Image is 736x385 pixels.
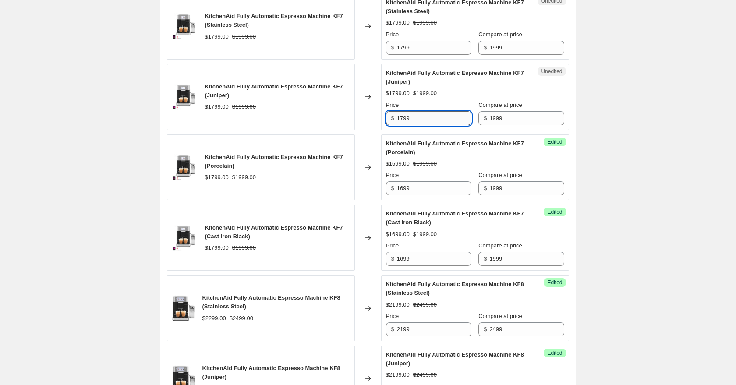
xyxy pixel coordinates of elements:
span: Edited [547,350,562,357]
img: KES8558BK-Image-Carousel-3_80x.jpg [172,295,195,321]
strike: $1999.00 [413,89,437,98]
div: $1799.00 [205,102,229,111]
div: $1799.00 [386,18,410,27]
strike: $2499.00 [230,314,253,323]
span: Price [386,102,399,108]
strike: $1999.00 [232,244,256,252]
strike: $1999.00 [232,173,256,182]
span: $ [484,44,487,51]
img: KES8557BK-Image-Carousel-1_80x.jpg [172,154,198,180]
span: Price [386,172,399,178]
span: $ [484,326,487,332]
img: KES8557BK-Image-Carousel-1_80x.jpg [172,225,198,251]
span: KitchenAid Fully Automatic Espresso Machine KF8 (Stainless Steel) [386,281,524,296]
strike: $1999.00 [413,18,437,27]
span: $ [391,326,394,332]
span: $ [391,255,394,262]
div: $2299.00 [202,314,226,323]
span: $ [391,44,394,51]
span: Price [386,242,399,249]
span: Edited [547,138,562,145]
span: KitchenAid Fully Automatic Espresso Machine KF8 (Juniper) [386,351,524,367]
div: $1799.00 [205,32,229,41]
span: KitchenAid Fully Automatic Espresso Machine KF7 (Cast Iron Black) [386,210,524,226]
div: $1799.00 [386,89,410,98]
div: $2199.00 [386,300,410,309]
span: KitchenAid Fully Automatic Espresso Machine KF7 (Porcelain) [205,154,343,169]
div: $1699.00 [386,230,410,239]
span: $ [484,115,487,121]
strike: $1999.00 [232,102,256,111]
div: $1799.00 [205,173,229,182]
span: Compare at price [478,242,522,249]
span: $ [484,185,487,191]
span: Compare at price [478,313,522,319]
strike: $1999.00 [413,159,437,168]
strike: $1999.00 [232,32,256,41]
span: KitchenAid Fully Automatic Espresso Machine KF8 (Juniper) [202,365,340,380]
span: Price [386,31,399,38]
span: Edited [547,208,562,215]
div: $1799.00 [205,244,229,252]
div: $1699.00 [386,159,410,168]
span: KitchenAid Fully Automatic Espresso Machine KF7 (Cast Iron Black) [205,224,343,240]
span: Compare at price [478,31,522,38]
span: Edited [547,279,562,286]
span: Compare at price [478,172,522,178]
span: $ [391,185,394,191]
img: KES8557BK-Image-Carousel-1_80x.jpg [172,84,198,110]
strike: $2499.00 [413,371,437,379]
strike: $1999.00 [413,230,437,239]
span: Unedited [541,68,562,75]
span: KitchenAid Fully Automatic Espresso Machine KF7 (Juniper) [205,83,343,99]
span: KitchenAid Fully Automatic Espresso Machine KF7 (Porcelain) [386,140,524,155]
strike: $2499.00 [413,300,437,309]
span: Compare at price [478,102,522,108]
span: $ [484,255,487,262]
span: KitchenAid Fully Automatic Espresso Machine KF8 (Stainless Steel) [202,294,340,310]
span: $ [391,115,394,121]
img: KES8557BK-Image-Carousel-1_80x.jpg [172,13,198,39]
span: KitchenAid Fully Automatic Espresso Machine KF7 (Stainless Steel) [205,13,343,28]
span: Price [386,313,399,319]
span: KitchenAid Fully Automatic Espresso Machine KF7 (Juniper) [386,70,524,85]
div: $2199.00 [386,371,410,379]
